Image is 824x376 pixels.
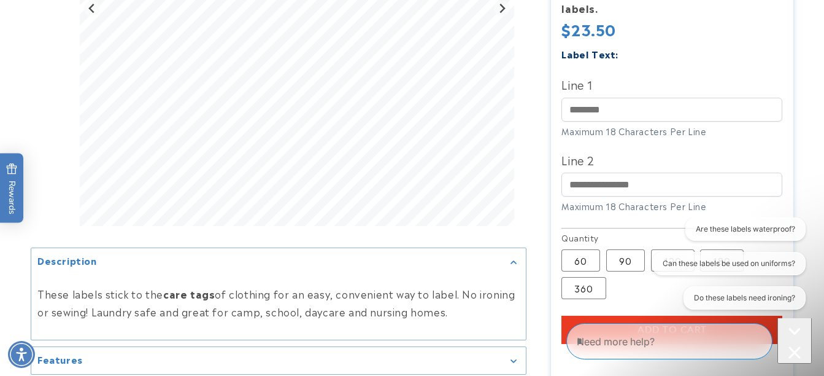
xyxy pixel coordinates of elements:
[8,341,35,368] div: Accessibility Menu
[561,150,782,170] label: Line 2
[642,217,812,321] iframe: Gorgias live chat conversation starters
[606,249,645,272] label: 90
[561,20,616,39] span: $23.50
[561,125,782,138] div: Maximum 18 Characters Per Line
[31,248,526,275] summary: Description
[561,277,606,299] label: 360
[6,163,18,214] span: Rewards
[561,249,600,272] label: 60
[561,200,782,213] div: Maximum 18 Characters Per Line
[561,74,782,94] label: Line 1
[37,285,520,321] p: These labels stick to the of clothing for an easy, convenient way to label. No ironing or sewing!...
[31,347,526,375] summary: Features
[561,47,618,61] label: Label Text:
[163,286,215,301] strong: care tags
[561,232,599,244] legend: Quantity
[37,254,97,266] h2: Description
[566,318,812,364] iframe: Gorgias Floating Chat
[561,316,782,344] button: Add to cart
